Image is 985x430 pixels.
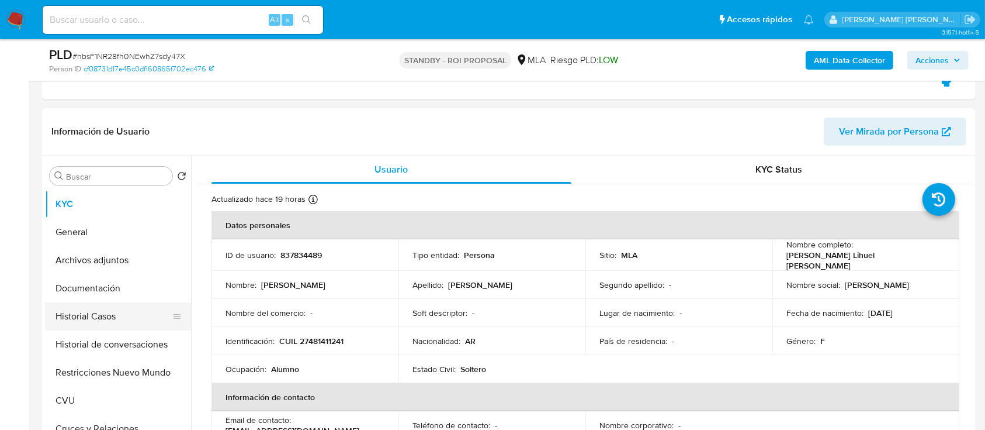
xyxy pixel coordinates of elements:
[820,336,825,346] p: F
[412,336,460,346] p: Nacionalidad :
[599,336,667,346] p: País de residencia :
[672,336,674,346] p: -
[599,250,616,260] p: Sitio :
[804,15,814,25] a: Notificaciones
[679,308,682,318] p: -
[45,331,191,359] button: Historial de conversaciones
[45,387,191,415] button: CVU
[516,54,546,67] div: MLA
[45,190,191,218] button: KYC
[915,51,949,70] span: Acciones
[310,308,313,318] p: -
[177,171,186,184] button: Volver al orden por defecto
[786,308,863,318] p: Fecha de nacimiento :
[669,280,671,290] p: -
[942,27,979,37] span: 3.157.1-hotfix-5
[755,163,802,176] span: KYC Status
[286,14,289,25] span: s
[271,364,299,374] p: Alumno
[45,246,191,274] button: Archivos adjuntos
[448,280,512,290] p: [PERSON_NAME]
[226,415,291,425] p: Email de contacto :
[786,280,840,290] p: Nombre social :
[412,250,459,260] p: Tipo entidad :
[374,163,408,176] span: Usuario
[907,51,969,70] button: Acciones
[727,13,792,26] span: Accesos rápidos
[460,364,486,374] p: Soltero
[786,250,941,271] p: [PERSON_NAME] Lihuel [PERSON_NAME]
[868,308,893,318] p: [DATE]
[84,64,214,74] a: cf08731d17e45c0df160865f702ec476
[839,118,939,146] span: Ver Mirada por Persona
[226,280,256,290] p: Nombre :
[43,12,323,27] input: Buscar usuario o caso...
[845,280,909,290] p: [PERSON_NAME]
[786,336,816,346] p: Género :
[49,64,81,74] b: Person ID
[786,239,853,250] p: Nombre completo :
[412,280,443,290] p: Apellido :
[45,359,191,387] button: Restricciones Nuevo Mundo
[621,250,637,260] p: MLA
[211,194,306,205] p: Actualizado hace 19 horas
[964,13,976,26] a: Salir
[400,52,511,68] p: STANDBY - ROI PROPOSAL
[49,45,72,64] b: PLD
[599,53,618,67] span: LOW
[842,14,960,25] p: emmanuel.vitiello@mercadolibre.com
[412,308,467,318] p: Soft descriptor :
[814,51,885,70] b: AML Data Collector
[412,364,456,374] p: Estado Civil :
[270,14,279,25] span: Alt
[806,51,893,70] button: AML Data Collector
[824,118,966,146] button: Ver Mirada por Persona
[66,171,168,182] input: Buscar
[45,218,191,246] button: General
[550,54,618,67] span: Riesgo PLD:
[294,12,318,28] button: search-icon
[211,383,959,411] th: Información de contacto
[51,126,150,137] h1: Información de Usuario
[226,250,276,260] p: ID de usuario :
[279,336,344,346] p: CUIL 27481411241
[261,280,325,290] p: [PERSON_NAME]
[45,274,191,302] button: Documentación
[226,364,266,374] p: Ocupación :
[54,171,64,181] button: Buscar
[226,308,306,318] p: Nombre del comercio :
[211,211,959,239] th: Datos personales
[599,308,675,318] p: Lugar de nacimiento :
[280,250,322,260] p: 837834489
[465,336,476,346] p: AR
[472,308,474,318] p: -
[464,250,495,260] p: Persona
[599,280,664,290] p: Segundo apellido :
[72,50,185,62] span: # hbsF1NR28fh0NEwhZ7sdy47X
[45,302,182,331] button: Historial Casos
[226,336,275,346] p: Identificación :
